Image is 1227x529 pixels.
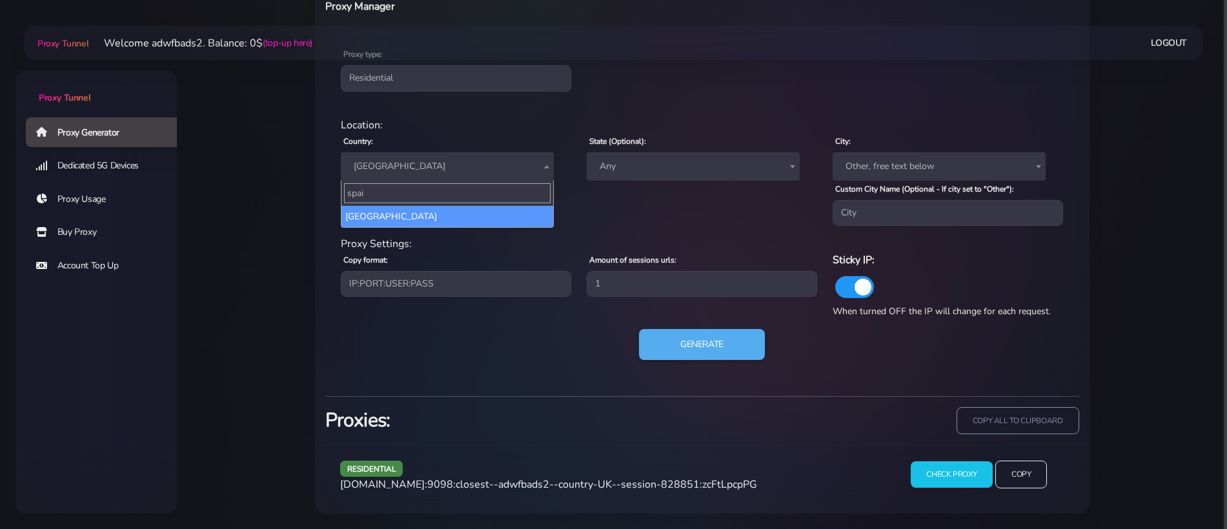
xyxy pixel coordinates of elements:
span: Proxy Tunnel [37,37,88,50]
label: Custom City Name (Optional - If city set to "Other"): [835,183,1014,195]
input: Search [344,183,551,203]
span: When turned OFF the IP will change for each request. [833,305,1051,317]
span: United Kingdom [341,152,554,181]
label: Copy format: [343,254,388,266]
label: Amount of sessions urls: [589,254,676,266]
span: Any [587,152,800,181]
a: Buy Proxy [26,217,187,247]
iframe: Webchat Widget [1037,318,1211,513]
span: Any [594,157,792,175]
a: (top-up here) [263,36,312,50]
label: State (Optional): [589,135,646,147]
a: Proxy Generator [26,117,187,147]
a: Proxy Usage [26,185,187,214]
a: Account Top Up [26,251,187,281]
h3: Proxies: [325,407,695,434]
div: Proxy Settings: [333,236,1071,252]
li: Welcome adwfbads2. Balance: 0$ [88,35,312,51]
span: United Kingdom [349,157,546,175]
div: Location: [333,117,1071,133]
input: Copy [995,461,1047,488]
a: Proxy Tunnel [35,33,88,54]
input: City [833,200,1063,226]
span: residential [340,461,403,477]
span: Other, free text below [833,152,1046,181]
li: [GEOGRAPHIC_DATA] [341,206,553,227]
button: Generate [639,329,765,360]
label: City: [835,135,851,147]
h6: Sticky IP: [833,252,1063,268]
a: Logout [1151,31,1187,55]
a: Dedicated 5G Devices [26,151,187,181]
label: Country: [343,135,373,147]
span: [DOMAIN_NAME]:9098:closest--adwfbads2--country-UK--session-828851:zcFtLpcpPG [340,477,757,492]
span: Proxy Tunnel [39,92,90,104]
input: copy all to clipboard [957,407,1079,435]
span: Other, free text below [840,157,1038,175]
a: Proxy Tunnel [15,70,177,105]
input: Check Proxy [911,461,993,488]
